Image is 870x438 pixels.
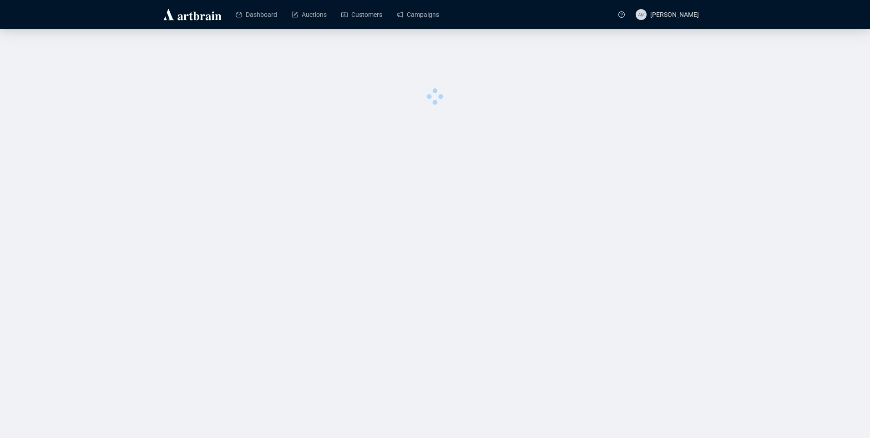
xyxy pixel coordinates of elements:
[292,3,327,26] a: Auctions
[397,3,439,26] a: Campaigns
[618,11,625,18] span: question-circle
[650,11,699,18] span: [PERSON_NAME]
[162,7,223,22] img: logo
[637,10,644,18] span: AM
[341,3,382,26] a: Customers
[236,3,277,26] a: Dashboard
